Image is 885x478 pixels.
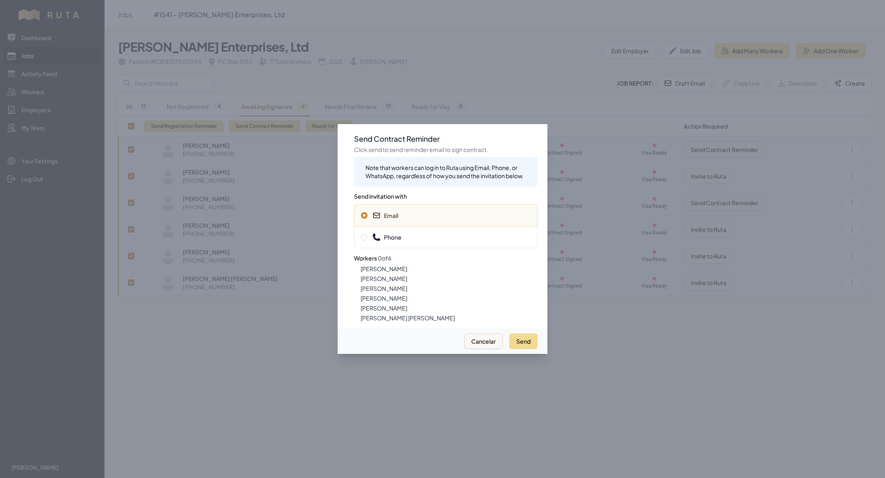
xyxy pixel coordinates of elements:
[361,274,538,283] li: [PERSON_NAME]
[361,294,538,302] li: [PERSON_NAME]
[372,211,398,220] span: Email
[354,145,538,154] p: Click send to send reminder email to sign contract.
[354,134,538,144] h3: Send Contract Reminder
[361,284,538,292] li: [PERSON_NAME]
[361,265,538,273] li: [PERSON_NAME]
[354,186,538,201] h3: Send invitation with
[354,248,538,263] h3: Workers
[361,304,538,312] li: [PERSON_NAME]
[464,333,503,349] button: Cancelar
[361,314,538,322] li: [PERSON_NAME] [PERSON_NAME]
[372,233,402,241] span: Phone
[365,163,531,180] div: Note that workers can log in to Ruta using Email, Phone, or WhatsApp, regardless of how you send ...
[509,333,538,349] button: Send
[378,254,391,262] span: 0 of 6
